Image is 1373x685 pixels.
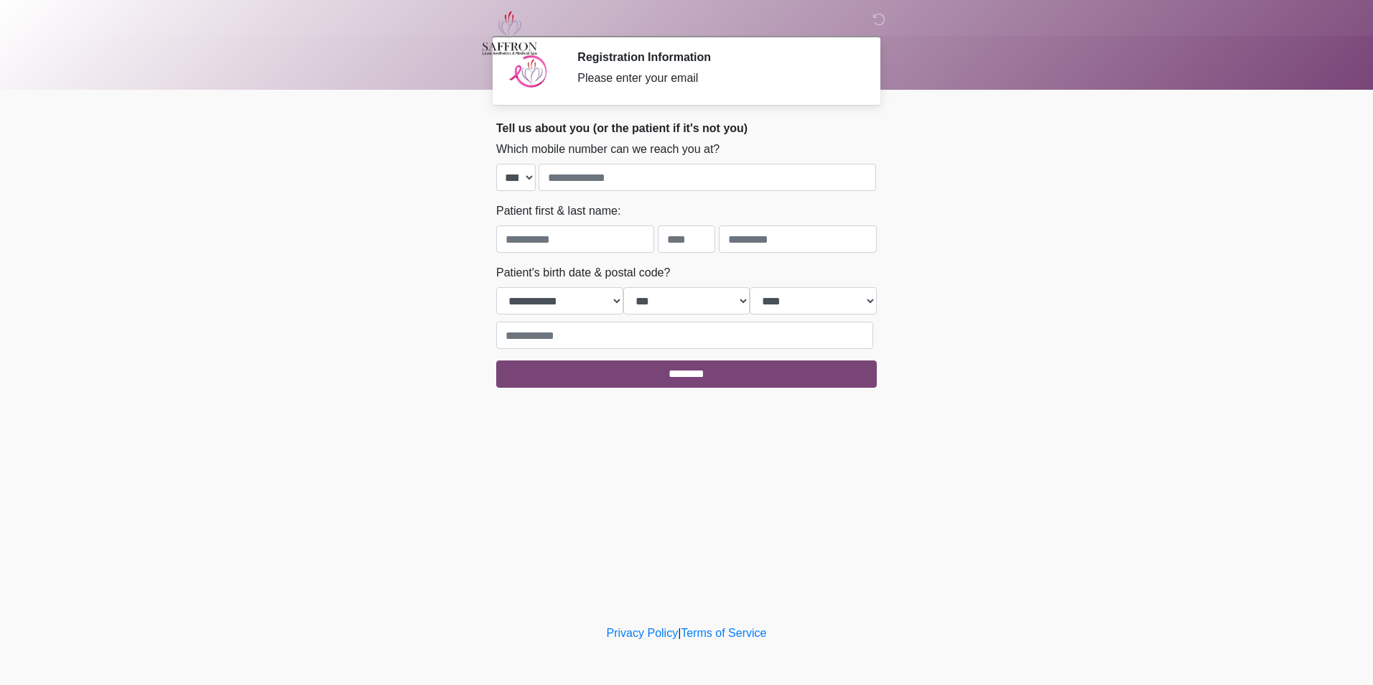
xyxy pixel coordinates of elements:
label: Which mobile number can we reach you at? [496,141,720,158]
img: Saffron Laser Aesthetics and Medical Spa Logo [482,11,538,55]
a: Privacy Policy [607,627,679,639]
h2: Tell us about you (or the patient if it's not you) [496,121,877,135]
img: Agent Avatar [507,50,550,93]
label: Patient's birth date & postal code? [496,264,670,281]
a: | [678,627,681,639]
label: Patient first & last name: [496,202,620,220]
a: Terms of Service [681,627,766,639]
div: Please enter your email [577,70,855,87]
